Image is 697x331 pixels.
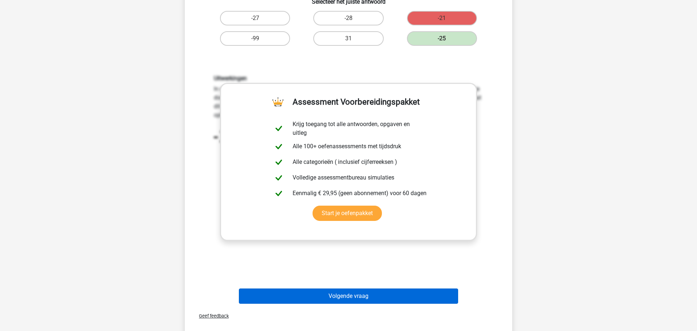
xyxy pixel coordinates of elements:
label: -28 [313,11,383,25]
span: Geef feedback [193,313,229,319]
button: Volgende vraag [239,288,458,304]
label: -21 [407,11,477,25]
h6: Uitwerkingen [214,75,483,82]
a: Start je oefenpakket [313,206,382,221]
label: -25 [407,31,477,46]
div: In deze reeks vind je het tweede getal door het eerste getal -14 te doen. Het derde getal in de r... [208,75,489,221]
label: 31 [313,31,383,46]
label: -99 [220,31,290,46]
label: -27 [220,11,290,25]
